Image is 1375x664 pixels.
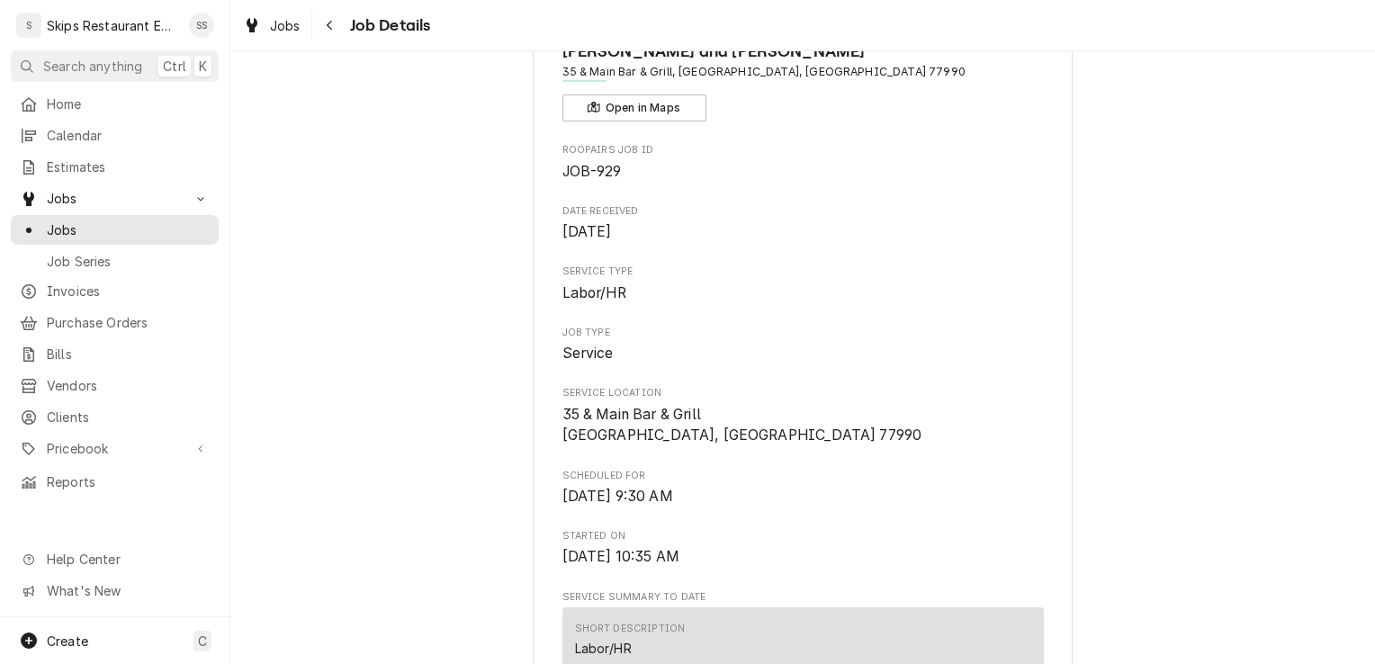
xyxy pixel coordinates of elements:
a: Bills [11,339,219,369]
span: JOB-929 [562,163,622,180]
span: Reports [47,472,210,491]
a: Go to Pricebook [11,434,219,463]
a: Calendar [11,121,219,150]
span: Ctrl [163,57,186,76]
span: [DATE] 9:30 AM [562,488,673,505]
span: Search anything [43,57,142,76]
a: Go to What's New [11,576,219,606]
span: Service Type [562,265,1044,279]
span: Service Location [562,404,1044,446]
span: Service Location [562,386,1044,400]
a: Go to Help Center [11,544,219,574]
div: Shan Skipper's Avatar [189,13,214,38]
a: Reports [11,467,219,497]
span: Help Center [47,550,208,569]
span: Create [47,633,88,649]
span: What's New [47,581,208,600]
span: Jobs [270,16,301,35]
div: Skips Restaurant Equipment [47,16,179,35]
span: Invoices [47,282,210,301]
div: SS [189,13,214,38]
a: Jobs [11,215,219,245]
div: Roopairs Job ID [562,143,1044,182]
a: Home [11,89,219,119]
a: Clients [11,402,219,432]
div: Date Received [562,204,1044,243]
span: Vendors [47,376,210,395]
div: Client Information [562,40,1044,121]
div: Job Type [562,326,1044,364]
div: Service Type [562,265,1044,303]
div: Service Location [562,386,1044,446]
span: Started On [562,529,1044,543]
a: Vendors [11,371,219,400]
span: Jobs [47,220,210,239]
span: [DATE] [562,223,612,240]
span: Date Received [562,204,1044,219]
span: Scheduled For [562,486,1044,507]
div: Scheduled For [562,469,1044,507]
div: Labor/HR [575,639,632,658]
a: Job Series [11,247,219,276]
span: Job Series [47,252,210,271]
span: Name [562,40,1044,64]
span: Roopairs Job ID [562,161,1044,183]
span: Home [47,94,210,113]
span: K [199,57,207,76]
span: Service [562,345,614,362]
a: Invoices [11,276,219,306]
span: Job Type [562,343,1044,364]
span: Started On [562,546,1044,568]
span: Job Details [345,13,431,38]
a: Go to Jobs [11,184,219,213]
div: Started On [562,529,1044,568]
span: Purchase Orders [47,313,210,332]
button: Search anythingCtrlK [11,50,219,82]
span: 35 & Main Bar & Grill [GEOGRAPHIC_DATA], [GEOGRAPHIC_DATA] 77990 [562,406,922,444]
span: Estimates [47,157,210,176]
span: [DATE] 10:35 AM [562,548,679,565]
span: Date Received [562,221,1044,243]
span: Clients [47,408,210,426]
div: S [16,13,41,38]
div: Short Description [575,622,686,636]
span: Job Type [562,326,1044,340]
a: Purchase Orders [11,308,219,337]
button: Navigate back [316,11,345,40]
span: Service Type [562,283,1044,304]
a: Estimates [11,152,219,182]
span: Service Summary To Date [562,590,1044,605]
button: Open in Maps [562,94,706,121]
span: Jobs [47,189,183,208]
span: Address [562,64,1044,80]
a: Jobs [236,11,308,40]
span: Labor/HR [562,284,626,301]
span: Bills [47,345,210,363]
span: Pricebook [47,439,183,458]
span: Scheduled For [562,469,1044,483]
span: C [198,632,207,651]
span: Calendar [47,126,210,145]
span: Roopairs Job ID [562,143,1044,157]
